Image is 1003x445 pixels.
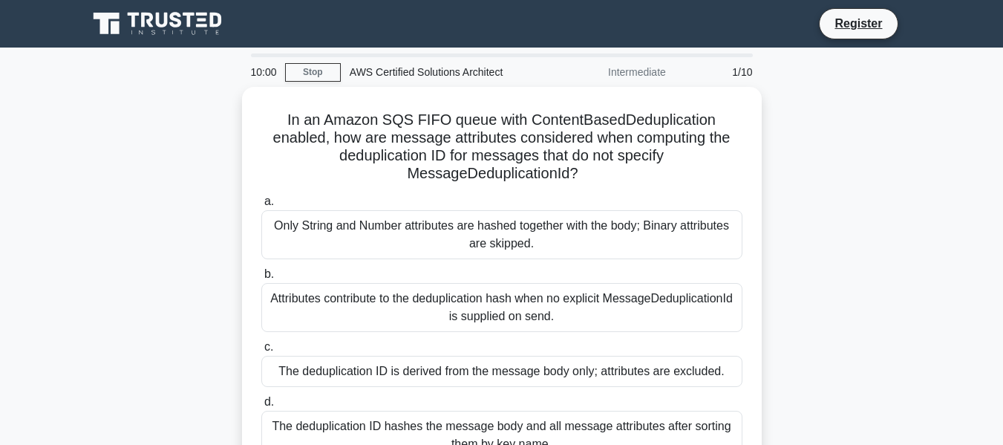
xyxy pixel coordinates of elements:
[285,63,341,82] a: Stop
[264,395,274,408] span: d.
[261,356,742,387] div: The deduplication ID is derived from the message body only; attributes are excluded.
[260,111,744,183] h5: In an Amazon SQS FIFO queue with ContentBasedDeduplication enabled, how are message attributes co...
[242,57,285,87] div: 10:00
[264,195,274,207] span: a.
[264,267,274,280] span: b.
[261,210,742,259] div: Only String and Number attributes are hashed together with the body; Binary attributes are skipped.
[545,57,675,87] div: Intermediate
[826,14,891,33] a: Register
[264,340,273,353] span: c.
[341,57,545,87] div: AWS Certified Solutions Architect
[261,283,742,332] div: Attributes contribute to the deduplication hash when no explicit MessageDeduplicationId is suppli...
[675,57,762,87] div: 1/10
